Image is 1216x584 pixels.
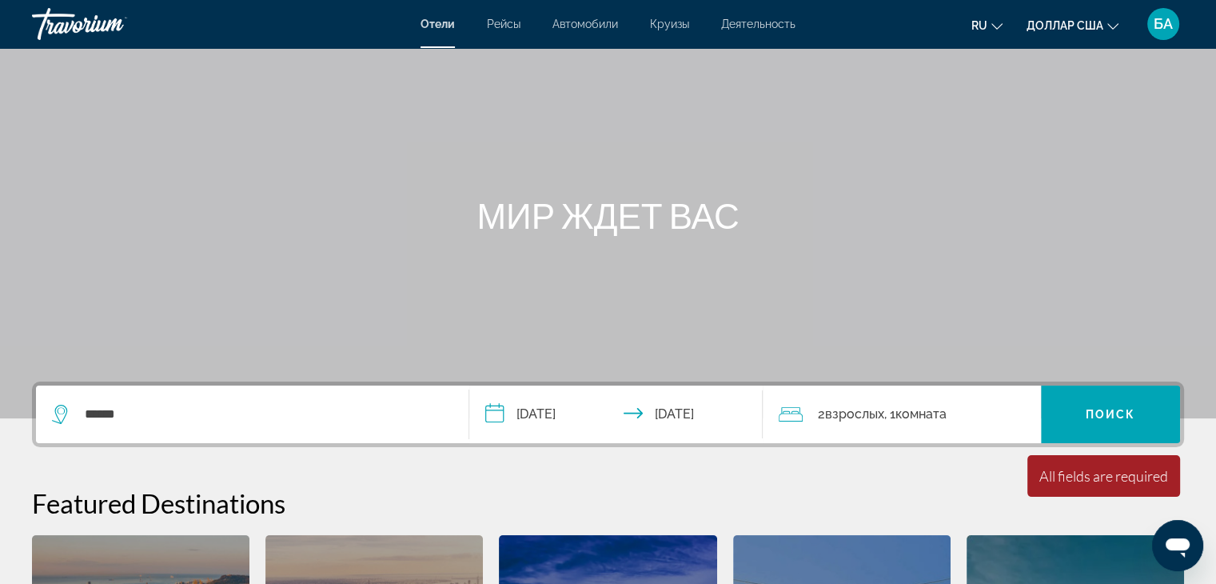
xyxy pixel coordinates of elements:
[1039,467,1168,485] div: All fields are required
[721,18,795,30] a: Деятельность
[971,14,1003,37] button: Изменить язык
[1154,15,1173,32] font: БА
[824,406,883,422] font: взрослых
[469,386,763,443] button: Check-in date: Oct 9, 2025 Check-out date: Oct 12, 2025
[552,18,618,30] a: Автомобили
[421,18,455,30] a: Отели
[1142,7,1184,41] button: Меню пользователя
[476,194,739,236] font: МИР ЖДЕТ ВАС
[1086,408,1136,421] font: Поиск
[883,406,895,422] font: , 1
[1152,520,1203,571] iframe: Кнопка запуска окна обмена сообщениями
[1027,14,1118,37] button: Изменить валюту
[1027,19,1103,32] font: доллар США
[32,487,1184,519] h2: Featured Destinations
[32,3,192,45] a: Травориум
[36,386,1180,443] div: Виджет поиска
[763,386,1041,443] button: Путешественники: 2 взрослых, 0 детей
[817,406,824,422] font: 2
[1041,386,1180,443] button: Поиск
[487,18,520,30] a: Рейсы
[895,406,946,422] font: комната
[650,18,689,30] a: Круизы
[971,19,987,32] font: ru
